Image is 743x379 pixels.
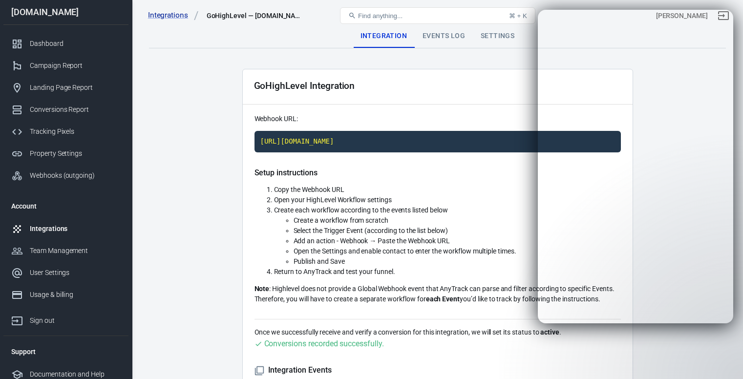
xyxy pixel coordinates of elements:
[712,4,735,27] a: Sign out
[3,262,128,284] a: User Settings
[274,268,395,275] span: Return to AnyTrack and test your funnel.
[3,77,128,99] a: Landing Page Report
[540,328,559,336] strong: active
[473,24,522,48] div: Settings
[3,194,128,218] li: Account
[30,105,121,115] div: Conversions Report
[426,295,460,303] strong: each Event
[538,10,733,323] iframe: Intercom live chat
[148,10,199,21] a: Integrations
[254,81,355,91] div: GoHighLevel Integration
[509,12,527,20] div: ⌘ + K
[30,170,121,181] div: Webhooks (outgoing)
[264,337,384,350] div: Conversions recorded successfully.
[274,186,344,193] span: Copy the Webhook URL
[415,24,473,48] div: Events Log
[255,114,621,124] p: Webhook URL:
[255,131,621,152] code: Click to copy
[294,257,345,265] span: Publish and Save
[207,11,304,21] div: GoHighLevel — adhdsuccesssystem.com
[30,246,121,256] div: Team Management
[3,99,128,121] a: Conversions Report
[255,327,621,337] p: Once we successfully receive and verify a conversion for this integration, we will set its status...
[3,306,128,332] a: Sign out
[3,284,128,306] a: Usage & billing
[3,33,128,55] a: Dashboard
[30,126,121,137] div: Tracking Pixels
[340,7,535,24] button: Find anything...⌘ + K
[3,8,128,17] div: [DOMAIN_NAME]
[30,316,121,326] div: Sign out
[3,218,128,240] a: Integrations
[3,143,128,165] a: Property Settings
[255,284,621,304] p: : Highlevel does not provide a Global Webhook event that AnyTrack can parse and filter according ...
[3,165,128,187] a: Webhooks (outgoing)
[710,331,733,355] iframe: Intercom live chat
[30,268,121,278] div: User Settings
[358,12,403,20] span: Find anything...
[3,55,128,77] a: Campaign Report
[255,365,621,376] h5: Integration Events
[294,247,516,255] span: Open the Settings and enable contact to enter the workflow multiple times.
[3,121,128,143] a: Tracking Pixels
[30,224,121,234] div: Integrations
[30,83,121,93] div: Landing Page Report
[30,290,121,300] div: Usage & billing
[3,240,128,262] a: Team Management
[30,39,121,49] div: Dashboard
[255,285,270,293] strong: Note
[30,61,121,71] div: Campaign Report
[353,24,415,48] div: Integration
[3,340,128,363] li: Support
[30,148,121,159] div: Property Settings
[294,227,448,234] span: Select the Trigger Event (according to the list below)
[255,168,621,178] h5: Setup instructions
[274,206,448,214] span: Create each workflow according to the events listed below
[274,196,392,204] span: Open your HighLevel Workflow settings
[294,216,389,224] span: Create a workflow from scratch
[294,237,450,245] span: Add an action - Webhook → Paste the Webhook URL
